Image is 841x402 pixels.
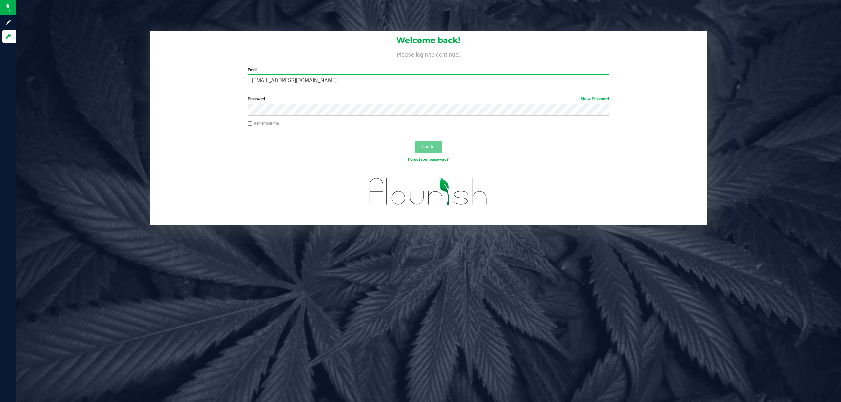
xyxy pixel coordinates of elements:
span: Log In [422,144,435,149]
label: Remember me [248,120,279,126]
button: Log In [415,141,442,153]
a: Show Password [581,97,609,101]
h1: Welcome back! [150,36,707,45]
span: Password [248,97,265,101]
h4: Please login to continue. [150,50,707,58]
inline-svg: Log in [5,33,11,40]
inline-svg: Sign up [5,19,11,26]
input: Remember me [248,121,252,126]
a: Forgot your password? [408,157,449,162]
label: Email [248,67,609,73]
img: flourish_logo.svg [359,169,498,214]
